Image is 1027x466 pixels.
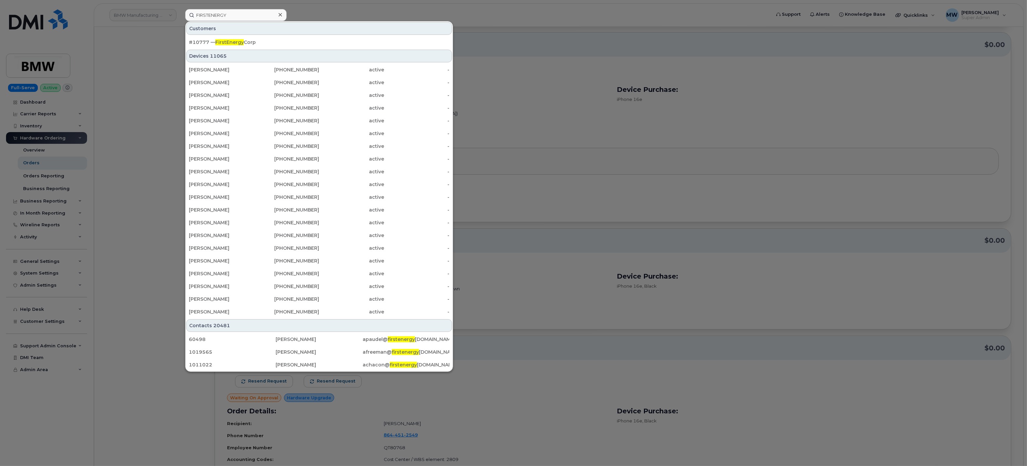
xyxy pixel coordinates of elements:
[319,105,384,111] div: active
[186,204,452,216] a: [PERSON_NAME][PHONE_NUMBER]active-
[189,66,254,73] div: [PERSON_NAME]
[189,156,254,162] div: [PERSON_NAME]
[186,178,452,190] a: [PERSON_NAME][PHONE_NUMBER]active-
[319,219,384,226] div: active
[186,255,452,267] a: [PERSON_NAME][PHONE_NUMBER]active-
[186,280,452,292] a: [PERSON_NAME][PHONE_NUMBER]active-
[189,308,254,315] div: [PERSON_NAME]
[215,39,244,45] span: FirstEnergy
[186,359,452,371] a: 1011022[PERSON_NAME]achacon@firstenergy[DOMAIN_NAME]
[254,194,319,200] div: [PHONE_NUMBER]
[254,168,319,175] div: [PHONE_NUMBER]
[213,322,230,329] span: 20481
[186,127,452,139] a: [PERSON_NAME][PHONE_NUMBER]active-
[189,143,254,150] div: [PERSON_NAME]
[189,105,254,111] div: [PERSON_NAME]
[186,242,452,254] a: [PERSON_NAME][PHONE_NUMBER]active-
[384,257,450,264] div: -
[384,168,450,175] div: -
[384,270,450,277] div: -
[384,219,450,226] div: -
[185,9,287,21] input: Find something...
[384,181,450,188] div: -
[186,306,452,318] a: [PERSON_NAME][PHONE_NUMBER]active-
[384,130,450,137] div: -
[363,361,449,368] div: achacon@ [DOMAIN_NAME]
[392,349,419,355] span: firstenergy
[319,168,384,175] div: active
[189,296,254,302] div: [PERSON_NAME]
[189,39,449,46] div: #10777 — Corp
[186,346,452,358] a: 1019565[PERSON_NAME]afreeman@firstenergy[DOMAIN_NAME]
[384,117,450,124] div: -
[319,194,384,200] div: active
[254,181,319,188] div: [PHONE_NUMBER]
[276,336,362,343] div: [PERSON_NAME]
[384,79,450,86] div: -
[384,207,450,213] div: -
[384,245,450,251] div: -
[186,115,452,127] a: [PERSON_NAME][PHONE_NUMBER]active-
[319,257,384,264] div: active
[254,270,319,277] div: [PHONE_NUMBER]
[384,232,450,239] div: -
[186,102,452,114] a: [PERSON_NAME][PHONE_NUMBER]active-
[384,308,450,315] div: -
[189,130,254,137] div: [PERSON_NAME]
[319,245,384,251] div: active
[384,156,450,162] div: -
[254,143,319,150] div: [PHONE_NUMBER]
[254,156,319,162] div: [PHONE_NUMBER]
[186,140,452,152] a: [PERSON_NAME][PHONE_NUMBER]active-
[189,79,254,86] div: [PERSON_NAME]
[189,257,254,264] div: [PERSON_NAME]
[254,219,319,226] div: [PHONE_NUMBER]
[254,92,319,99] div: [PHONE_NUMBER]
[319,130,384,137] div: active
[384,143,450,150] div: -
[189,194,254,200] div: [PERSON_NAME]
[384,66,450,73] div: -
[186,217,452,229] a: [PERSON_NAME][PHONE_NUMBER]active-
[189,117,254,124] div: [PERSON_NAME]
[210,53,227,59] span: 11065
[319,79,384,86] div: active
[186,268,452,280] a: [PERSON_NAME][PHONE_NUMBER]active-
[319,181,384,188] div: active
[276,361,362,368] div: [PERSON_NAME]
[186,191,452,203] a: [PERSON_NAME][PHONE_NUMBER]active-
[186,76,452,89] a: [PERSON_NAME][PHONE_NUMBER]active-
[186,319,452,332] div: Contacts
[319,308,384,315] div: active
[186,333,452,345] a: 60498[PERSON_NAME]apaudel@firstenergy[DOMAIN_NAME]
[254,66,319,73] div: [PHONE_NUMBER]
[363,349,449,355] div: afreeman@ [DOMAIN_NAME]
[189,245,254,251] div: [PERSON_NAME]
[319,296,384,302] div: active
[319,117,384,124] div: active
[390,362,417,368] span: firstenergy
[254,207,319,213] div: [PHONE_NUMBER]
[363,336,449,343] div: apaudel@ [DOMAIN_NAME]
[189,270,254,277] div: [PERSON_NAME]
[384,296,450,302] div: -
[254,308,319,315] div: [PHONE_NUMBER]
[186,166,452,178] a: [PERSON_NAME][PHONE_NUMBER]active-
[186,153,452,165] a: [PERSON_NAME][PHONE_NUMBER]active-
[384,92,450,99] div: -
[254,105,319,111] div: [PHONE_NUMBER]
[186,36,452,48] a: #10777 —FirstEnergyCorp
[384,283,450,290] div: -
[254,130,319,137] div: [PHONE_NUMBER]
[254,117,319,124] div: [PHONE_NUMBER]
[254,232,319,239] div: [PHONE_NUMBER]
[319,143,384,150] div: active
[189,207,254,213] div: [PERSON_NAME]
[189,219,254,226] div: [PERSON_NAME]
[189,168,254,175] div: [PERSON_NAME]
[384,194,450,200] div: -
[319,66,384,73] div: active
[388,336,415,342] span: firstenergy
[189,361,276,368] div: 1011022
[254,79,319,86] div: [PHONE_NUMBER]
